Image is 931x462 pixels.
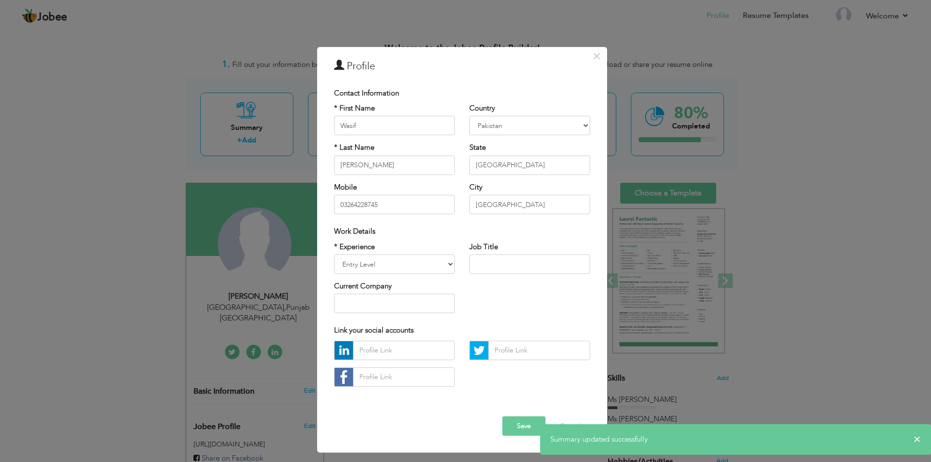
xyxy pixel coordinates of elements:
[469,182,482,192] label: City
[550,434,649,444] span: Summary updated successfully.
[334,182,357,192] label: Mobile
[334,241,375,252] label: * Experience
[469,143,486,153] label: State
[334,88,399,97] span: Contact Information
[334,143,374,153] label: * Last Name
[334,103,375,113] label: * First Name
[469,241,498,252] label: Job Title
[353,341,455,360] input: Profile Link
[334,226,375,236] span: Work Details
[334,281,392,291] label: Current Company
[334,325,414,335] span: Link your social accounts
[335,341,353,360] img: linkedin
[593,47,601,64] span: ×
[914,434,921,444] span: ×
[353,367,455,387] input: Profile Link
[589,48,605,64] button: Close
[334,59,590,73] h3: Profile
[335,368,353,386] img: facebook
[550,416,590,436] button: Cancel
[488,341,590,360] input: Profile Link
[502,416,546,436] button: Save
[470,341,488,360] img: Twitter
[469,103,495,113] label: Country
